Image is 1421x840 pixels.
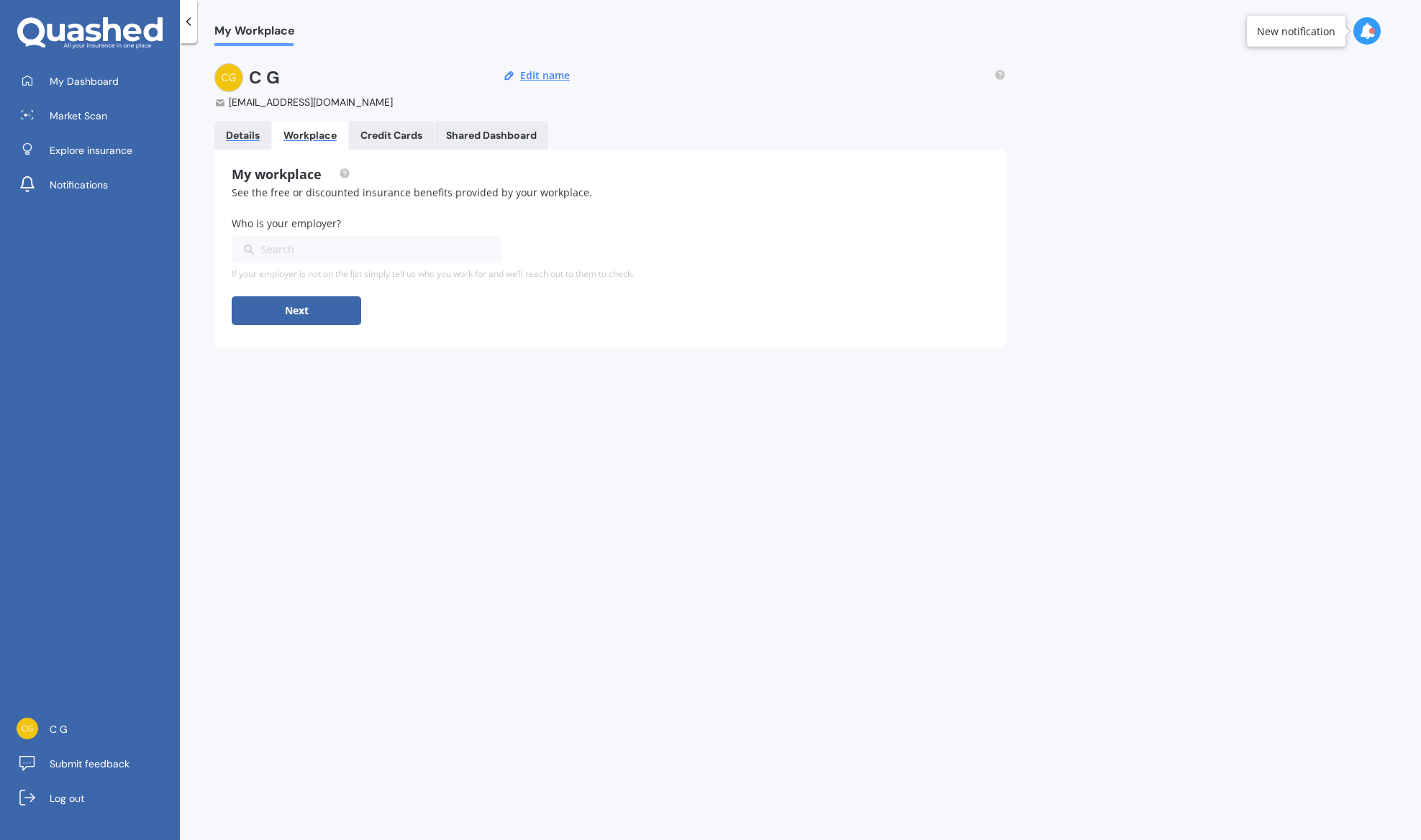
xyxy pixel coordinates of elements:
span: Submit feedback [50,757,130,771]
div: If your employer is not on the list simply tell us who you work for and we’ll reach out to them t... [232,269,989,279]
a: Shared Dashboard [435,121,548,150]
div: New notification [1257,24,1335,38]
span: Market Scan [50,109,107,123]
a: My Dashboard [11,67,180,96]
img: 0c46f5c8987144b5e56ebf3fdfae319e [17,718,38,739]
span: Log out [50,791,84,805]
div: Search [244,242,472,257]
div: Details [226,129,260,142]
span: My Workplace [214,24,295,43]
div: Workplace [283,129,337,142]
a: Notifications [11,170,180,199]
button: Next [232,296,361,325]
span: My workplace [232,165,350,183]
span: Notifications [50,178,108,192]
h3: Who is your employer? [232,217,989,230]
h2: C G [249,63,280,92]
a: Submit feedback [11,749,180,778]
div: Credit Cards [360,129,422,142]
button: Edit name [516,69,574,82]
div: Shared Dashboard [446,129,537,142]
span: C G [50,722,68,736]
a: Credit Cards [349,121,434,150]
div: [EMAIL_ADDRESS][DOMAIN_NAME] [214,95,474,109]
span: See the free or discounted insurance benefits provided by your workplace. [232,186,592,199]
a: C G [11,715,180,744]
a: Log out [11,784,180,813]
a: Details [214,121,271,150]
a: Explore insurance [11,136,180,165]
a: Workplace [272,121,348,150]
img: 0c46f5c8987144b5e56ebf3fdfae319e [214,63,243,92]
span: My Dashboard [50,74,119,88]
a: Market Scan [11,101,180,130]
span: Explore insurance [50,143,132,157]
